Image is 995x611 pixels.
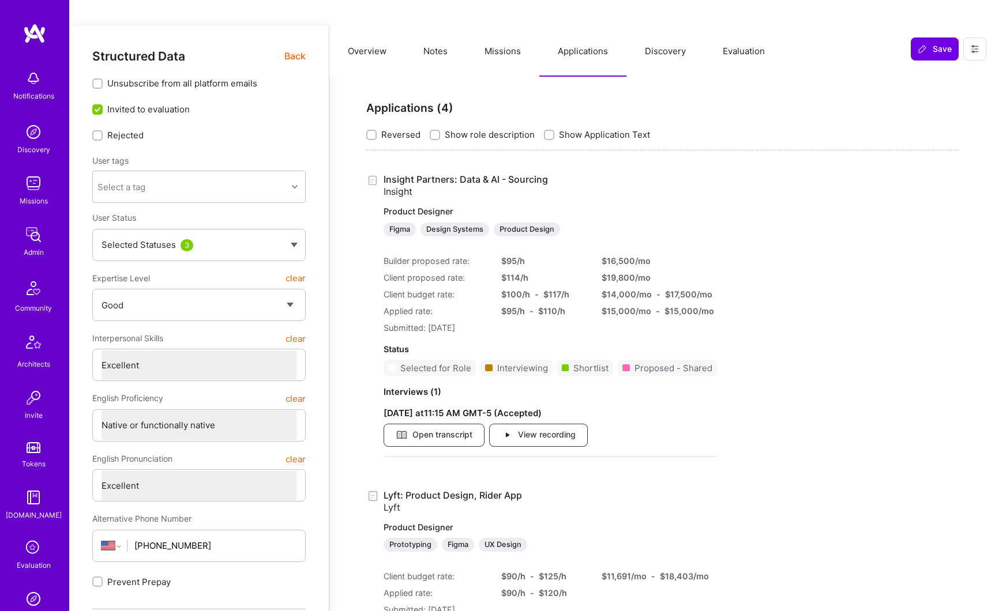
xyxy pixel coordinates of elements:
button: View recording [489,424,588,447]
span: Back [284,49,306,63]
button: Save [911,37,959,61]
div: Select a tag [97,181,145,193]
div: Notifications [13,90,54,102]
div: Figma [384,222,416,236]
p: Product Designer [384,206,717,217]
div: Status [384,343,717,355]
div: Created [366,174,384,187]
i: icon Application [366,489,380,503]
label: User tags [92,155,129,166]
div: [DOMAIN_NAME] [6,509,62,521]
div: $ 125 /h [539,570,566,582]
div: $ 95 /h [501,255,588,267]
div: Applied rate: [384,587,487,599]
strong: [DATE] at 11:15 AM GMT-5 ( Accepted ) [384,408,542,418]
div: $ 110 /h [538,305,565,317]
span: View recording [501,429,576,442]
img: Community [20,274,47,302]
span: Show Application Text [559,129,650,141]
span: User Status [92,213,136,222]
button: clear [286,448,306,469]
div: $ 117 /h [543,288,569,300]
div: Interviewing [497,362,548,374]
div: $ 11,691 /mo [602,570,647,582]
div: Client budget rate: [384,288,487,300]
span: Unsubscribe from all platform emails [107,77,257,89]
div: Invite [25,409,43,421]
div: $ 90 /h [501,570,525,582]
span: Open transcript [396,429,472,442]
div: Submitted: [DATE] [384,322,717,334]
i: icon Article [396,429,408,441]
div: Product Design [494,222,560,236]
button: clear [286,268,306,289]
div: Tokens [22,458,46,470]
img: admin teamwork [22,223,45,246]
span: Interpersonal Skills [92,328,163,349]
button: Notes [405,26,466,77]
span: English Pronunciation [92,448,172,469]
div: 3 [181,239,193,251]
img: tokens [27,442,40,453]
input: +1 (000) 000-0000 [134,531,296,560]
a: Insight Partners: Data & AI - SourcingInsightProduct DesignerFigmaDesign SystemsProduct Design [384,174,717,236]
i: icon Application [366,174,380,187]
div: Client budget rate: [384,570,487,582]
button: clear [286,388,306,409]
div: $ 120 /h [539,587,567,599]
button: Overview [329,26,405,77]
div: $ 18,403 /mo [660,570,709,582]
div: Missions [20,195,48,207]
div: UX Design [479,538,527,552]
img: Architects [20,330,47,358]
i: icon Play [501,429,513,441]
div: Figma [442,538,474,552]
img: logo [23,23,46,44]
div: $ 16,500 /mo [602,255,688,267]
div: $ 17,500 /mo [665,288,712,300]
div: Client proposed rate: [384,271,487,284]
span: Reversed [381,129,420,141]
div: Prototyping [384,538,437,552]
div: Builder proposed rate: [384,255,487,267]
div: $ 14,000 /mo [602,288,652,300]
div: Admin [24,246,44,258]
div: Applied rate: [384,305,487,317]
p: Product Designer [384,522,688,533]
span: Invited to evaluation [107,103,190,115]
button: Discovery [626,26,704,77]
div: - [656,288,660,300]
button: Applications [539,26,626,77]
strong: Applications ( 4 ) [366,101,453,115]
div: $ 95 /h [501,305,525,317]
div: Evaluation [17,559,51,571]
div: $ 19,800 /mo [602,271,688,284]
span: Rejected [107,129,144,141]
img: bell [22,67,45,90]
div: $ 114 /h [501,271,588,284]
div: - [656,305,660,317]
span: Alternative Phone Number [92,514,192,523]
img: caret [291,243,298,247]
img: teamwork [22,172,45,195]
i: icon Chevron [292,184,298,190]
span: Lyft [384,501,400,513]
span: Expertise Level [92,268,150,289]
div: $ 100 /h [501,288,530,300]
div: $ 15,000 /mo [664,305,714,317]
div: $ 90 /h [501,587,525,599]
div: - [530,305,534,317]
div: Proposed - Shared [634,362,712,374]
strong: Interviews ( 1 ) [384,386,441,397]
div: Architects [17,358,50,370]
span: Structured Data [92,49,185,63]
span: Save [918,43,952,55]
div: - [530,587,534,599]
span: Insight [384,186,412,197]
div: - [651,570,655,582]
a: Lyft: Product Design, Rider AppLyftProduct DesignerPrototypingFigmaUX Design [384,489,688,552]
button: Open transcript [384,424,485,447]
span: English Proficiency [92,388,163,409]
i: icon SelectionTeam [22,537,44,559]
div: - [530,570,534,582]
